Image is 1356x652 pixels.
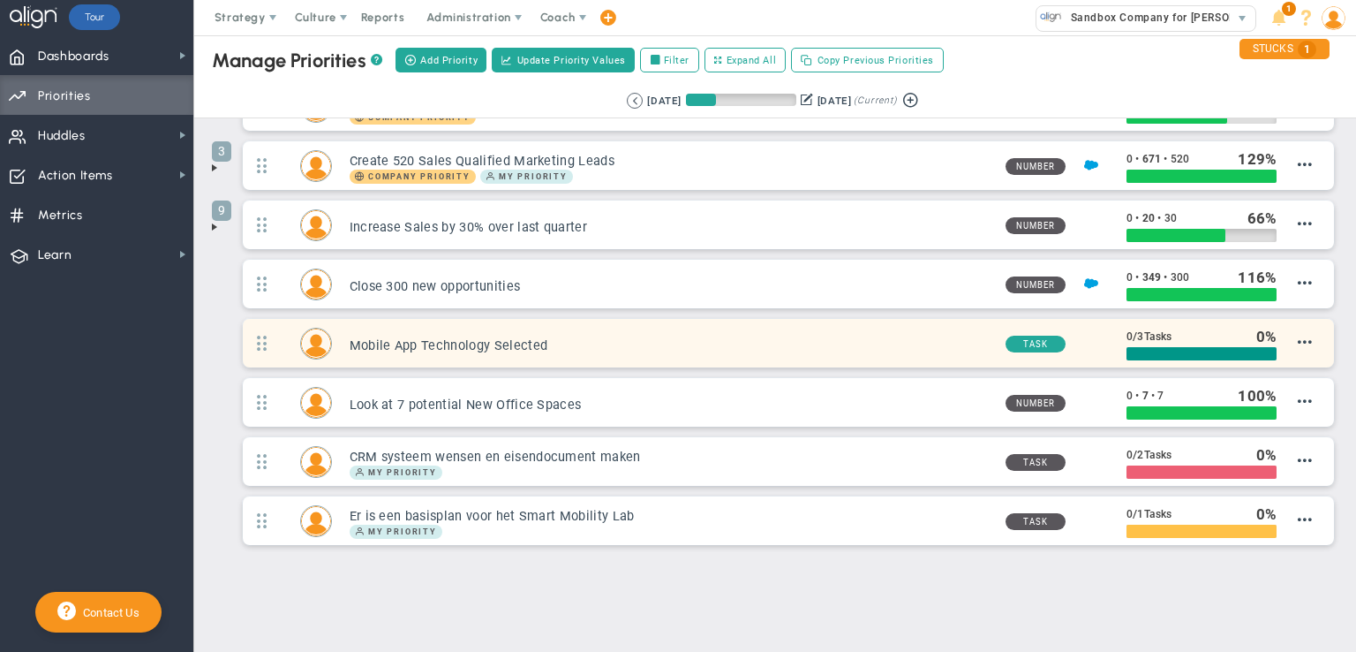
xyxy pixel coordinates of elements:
[1135,153,1139,165] span: •
[212,49,382,72] div: Manage Priorities
[300,328,332,360] div: Lucy Rodriguez
[791,48,944,72] button: Copy Previous Priorities
[1238,268,1277,287] div: %
[1126,212,1133,224] span: 0
[1144,508,1172,520] span: Tasks
[1171,271,1189,284] span: 300
[1133,448,1137,461] span: /
[1126,390,1133,402] span: 0
[301,447,331,477] img: Gerben Nijmeijer
[212,141,231,162] span: 3
[1256,505,1265,523] span: 0
[1322,6,1345,30] img: 93338.Person.photo
[540,11,576,24] span: Coach
[1135,390,1139,402] span: •
[1006,395,1066,412] span: Number
[627,93,643,109] button: Go to previous period
[1062,6,1278,29] span: Sandbox Company for [PERSON_NAME]
[300,209,332,241] div: Katie Williams
[38,157,113,194] span: Action Items
[1171,153,1189,165] span: 520
[301,506,331,536] img: Gerben Nijmeijer
[1256,445,1277,465] div: %
[1142,212,1155,224] span: 20
[300,505,332,537] div: Gerben Nijmeijer
[300,387,332,419] div: Tom Johnson
[295,11,336,24] span: Culture
[1142,390,1149,402] span: 7
[420,53,478,68] span: Add Priority
[1238,387,1264,405] span: 100
[1256,446,1265,464] span: 0
[1157,212,1161,224] span: •
[38,197,83,234] span: Metrics
[350,508,991,525] h3: Er is een basisplan voor het Smart Mobility Lab
[640,48,699,72] label: Filter
[1298,41,1316,58] span: 1
[300,446,332,478] div: Gerben Nijmeijer
[1247,209,1265,227] span: 66
[1157,390,1164,402] span: 7
[1142,153,1161,165] span: 671
[301,329,331,359] img: Lucy Rodriguez
[1238,150,1264,168] span: 129
[301,388,331,418] img: Tom Johnson
[300,269,332,300] div: Mark Collins
[1126,508,1171,520] span: 0 1
[368,468,437,477] span: My Priority
[1238,269,1264,286] span: 116
[301,151,331,181] img: Gerben Nijmeijer
[492,48,635,72] button: Update Priority Values
[350,153,991,170] h3: Create 520 Sales Qualified Marketing Leads
[1126,330,1171,343] span: 0 3
[1126,153,1133,165] span: 0
[212,201,231,221] span: 9
[1084,158,1098,172] img: Salesforce Enabled<br />Sandbox: Quarterly Leads and Opportunities
[1126,449,1171,461] span: 0 2
[38,118,86,155] span: Huddles
[517,53,626,68] span: Update Priority Values
[704,48,786,72] button: Expand All
[686,94,796,106] div: Period Progress: 27% Day 25 of 90 with 65 remaining.
[350,337,991,354] h3: Mobile App Technology Selected
[301,269,331,299] img: Mark Collins
[301,210,331,240] img: Katie Williams
[499,172,568,181] span: My Priority
[350,525,442,539] span: My Priority
[1256,327,1277,346] div: %
[368,527,437,536] span: My Priority
[647,93,681,109] div: [DATE]
[817,53,934,68] span: Copy Previous Priorities
[1282,2,1296,16] span: 1
[480,170,573,184] span: My Priority
[350,449,991,466] h3: CRM systeem wensen en eisendocument maken
[1238,149,1277,169] div: %
[1164,212,1177,224] span: 30
[1256,504,1277,524] div: %
[38,78,91,115] span: Priorities
[1006,158,1066,175] span: Number
[727,53,777,68] span: Expand All
[1151,390,1155,402] span: •
[368,172,471,181] span: Company Priority
[1164,271,1167,284] span: •
[1239,39,1330,59] div: STUCKS
[1247,208,1277,228] div: %
[1006,336,1066,353] span: Task
[350,219,991,236] h3: Increase Sales by 30% over last quarter
[1040,6,1062,28] img: 33419.Company.photo
[1006,217,1066,234] span: Number
[395,48,486,72] button: Add Priority
[854,93,896,109] span: (Current)
[38,38,109,75] span: Dashboards
[817,93,851,109] div: [DATE]
[1006,513,1066,530] span: Task
[215,11,266,24] span: Strategy
[350,466,442,480] span: My Priority
[350,278,991,295] h3: Close 300 new opportunities
[1135,212,1139,224] span: •
[1256,328,1265,345] span: 0
[350,397,991,413] h3: Look at 7 potential New Office Spaces
[1126,271,1133,284] span: 0
[1144,449,1172,461] span: Tasks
